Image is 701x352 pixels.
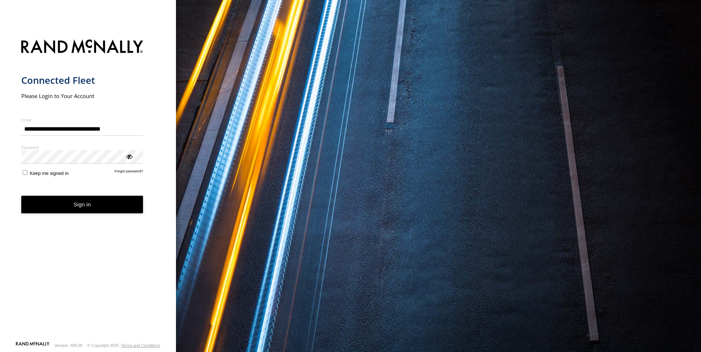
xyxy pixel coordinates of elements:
div: ViewPassword [125,153,133,160]
h2: Please Login to Your Account [21,92,143,100]
label: Email [21,117,143,123]
span: Keep me signed in [30,171,69,176]
div: Version: 306.00 [55,343,82,348]
input: Keep me signed in [23,170,27,175]
div: © Copyright 2025 - [87,343,160,348]
label: Password [21,145,143,150]
img: Rand McNally [21,38,143,57]
button: Sign in [21,196,143,214]
a: Terms and Conditions [121,343,160,348]
form: main [21,35,155,341]
a: Visit our Website [16,342,49,349]
a: Forgot password? [115,169,143,176]
h1: Connected Fleet [21,74,143,86]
